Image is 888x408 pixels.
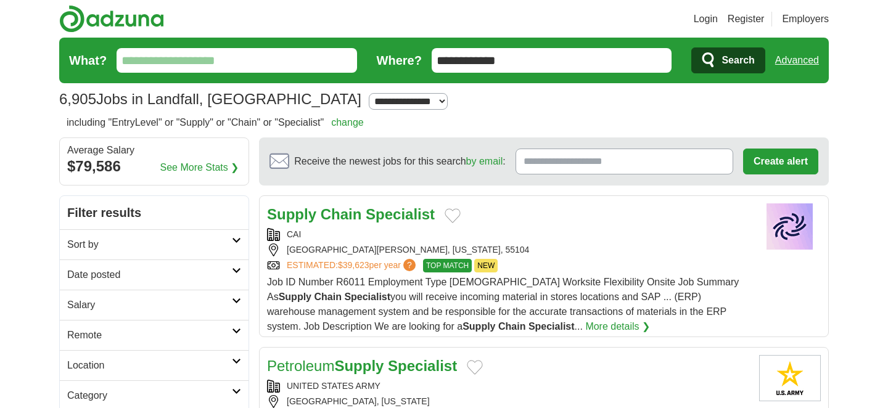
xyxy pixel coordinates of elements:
a: Sort by [60,229,249,259]
h2: Filter results [60,196,249,229]
a: Advanced [775,48,819,73]
a: Location [60,350,249,380]
h2: Salary [67,298,232,312]
a: UNITED STATES ARMY [287,381,380,391]
span: $39,623 [338,260,369,270]
h2: Category [67,388,232,403]
span: Receive the newest jobs for this search : [294,154,505,169]
a: ESTIMATED:$39,623per year? [287,259,418,272]
h2: Location [67,358,232,373]
img: Company logo [759,203,821,250]
strong: Supply [334,357,384,374]
span: TOP MATCH [423,259,472,272]
strong: Specialist [388,357,457,374]
strong: Chain [314,292,341,302]
strong: Supply [267,206,316,222]
div: Average Salary [67,145,241,155]
a: Register [728,12,765,27]
span: ? [403,259,416,271]
strong: Chain [321,206,362,222]
a: Supply Chain Specialist [267,206,435,222]
strong: Supply [279,292,311,302]
h2: Date posted [67,267,232,282]
strong: Specialist [366,206,435,222]
label: What? [69,51,107,70]
button: Search [691,47,765,73]
a: Login [694,12,718,27]
div: [GEOGRAPHIC_DATA][PERSON_NAME], [US_STATE], 55104 [267,243,749,256]
a: More details ❯ [585,319,650,334]
div: CAI [267,228,749,241]
a: Date posted [60,259,249,290]
div: [GEOGRAPHIC_DATA], [US_STATE] [267,395,749,408]
span: Job ID Number R6011 Employment Type [DEMOGRAPHIC_DATA] Worksite Flexibility Onsite Job Summary As... [267,277,739,332]
span: NEW [474,259,498,272]
button: Add to favorite jobs [467,360,483,375]
a: PetroleumSupply Specialist [267,357,457,374]
img: United States Army logo [759,355,821,401]
strong: Specialist [528,321,575,332]
strong: Chain [498,321,525,332]
a: Employers [782,12,829,27]
h1: Jobs in Landfall, [GEOGRAPHIC_DATA] [59,91,361,107]
button: Create alert [743,149,818,174]
span: 6,905 [59,88,96,110]
a: Salary [60,290,249,320]
label: Where? [377,51,422,70]
h2: Remote [67,328,232,343]
h2: Sort by [67,237,232,252]
strong: Supply [462,321,495,332]
a: by email [466,156,503,166]
strong: Specialist [344,292,390,302]
span: Search [721,48,754,73]
a: See More Stats ❯ [160,160,239,175]
img: Adzuna logo [59,5,164,33]
div: $79,586 [67,155,241,177]
button: Add to favorite jobs [445,208,461,223]
a: Remote [60,320,249,350]
h2: including "EntryLevel" or "Supply" or "Chain" or "Specialist" [67,115,364,130]
a: change [331,117,364,128]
